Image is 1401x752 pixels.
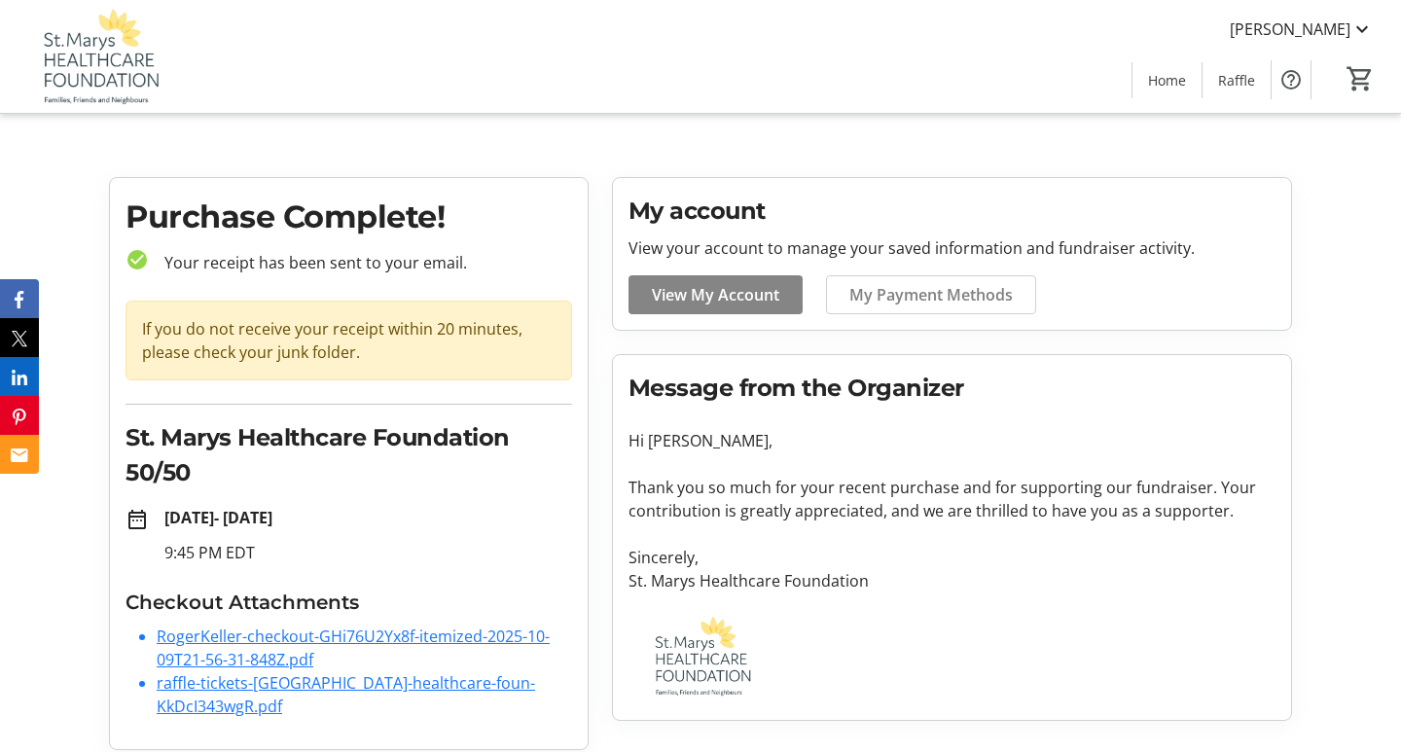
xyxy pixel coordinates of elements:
[126,508,149,531] mat-icon: date_range
[126,194,572,240] h1: Purchase Complete!
[1214,14,1389,45] button: [PERSON_NAME]
[1148,70,1186,90] span: Home
[126,301,572,380] div: If you do not receive your receipt within 20 minutes, please check your junk folder.
[164,507,272,528] strong: [DATE] - [DATE]
[1203,62,1271,98] a: Raffle
[157,626,550,670] a: RogerKeller-checkout-GHi76U2Yx8f-itemized-2025-10-09T21-56-31-848Z.pdf
[629,371,1275,406] h2: Message from the Organizer
[149,251,572,274] p: Your receipt has been sent to your email.
[629,236,1275,260] p: View your account to manage your saved information and fundraiser activity.
[157,672,535,717] a: raffle-tickets-[GEOGRAPHIC_DATA]-healthcare-foun-KkDcI343wgR.pdf
[629,476,1275,522] p: Thank you so much for your recent purchase and for supporting our fundraiser. Your contribution i...
[826,275,1036,314] a: My Payment Methods
[849,283,1013,306] span: My Payment Methods
[126,248,149,271] mat-icon: check_circle
[629,546,1275,569] p: Sincerely,
[629,569,1275,592] p: St. Marys Healthcare Foundation
[1230,18,1350,41] span: [PERSON_NAME]
[652,283,779,306] span: View My Account
[1272,60,1311,99] button: Help
[1132,62,1202,98] a: Home
[629,616,772,697] img: St. Marys Healthcare Foundation logo
[1343,61,1378,96] button: Cart
[126,420,572,490] h2: St. Marys Healthcare Foundation 50/50
[1218,70,1255,90] span: Raffle
[629,275,803,314] a: View My Account
[164,541,572,564] p: 9:45 PM EDT
[629,429,1275,452] p: Hi [PERSON_NAME],
[12,8,185,105] img: St. Marys Healthcare Foundation's Logo
[126,588,572,617] h3: Checkout Attachments
[629,194,1275,229] h2: My account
